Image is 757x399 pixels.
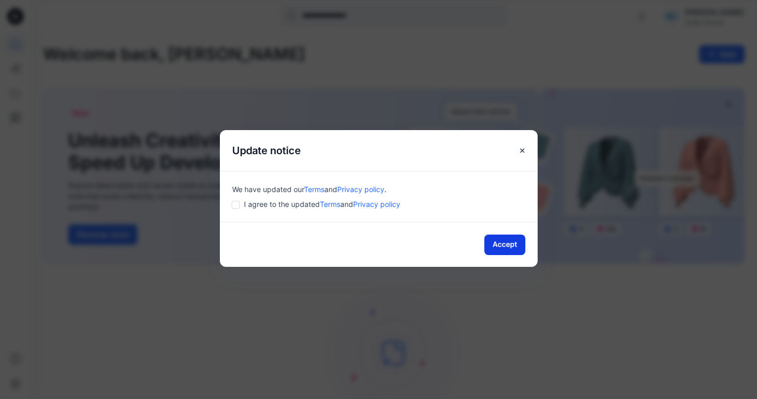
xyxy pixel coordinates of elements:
span: I agree to the updated [244,199,400,209]
a: Terms [320,200,340,208]
div: We have updated our . [232,184,525,195]
span: and [324,185,337,194]
h5: Update notice [220,130,313,171]
span: and [340,200,353,208]
button: Close [513,141,531,160]
a: Privacy policy [353,200,400,208]
button: Accept [484,235,525,255]
a: Terms [304,185,324,194]
a: Privacy policy [337,185,384,194]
